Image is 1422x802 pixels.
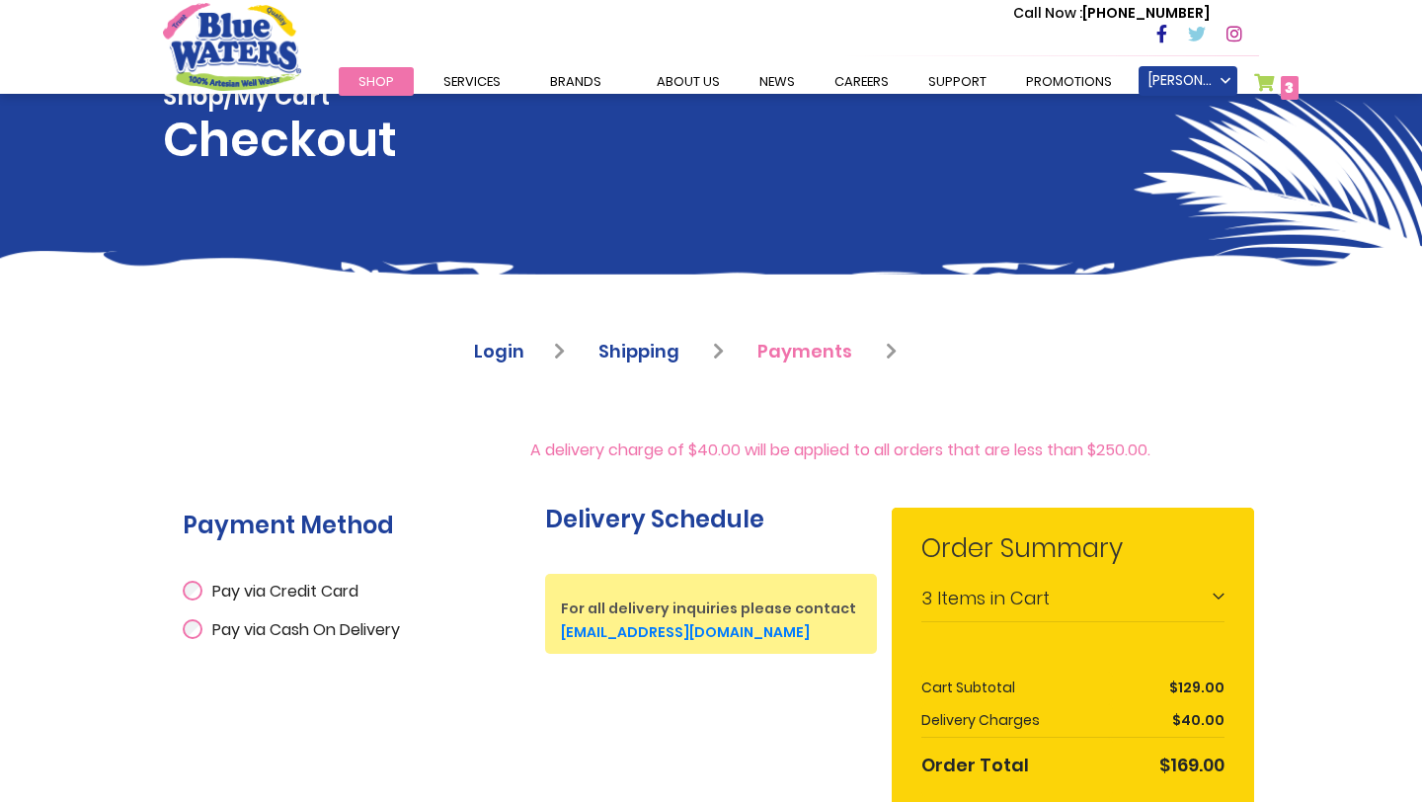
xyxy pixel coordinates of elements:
a: [EMAIL_ADDRESS][DOMAIN_NAME] [561,622,810,642]
span: Pay via Cash On Delivery [212,618,400,641]
a: News [740,67,815,96]
div: Payment Method [183,496,515,570]
span: Order Summary [921,529,1224,578]
span: Delivery Charges [921,710,1040,730]
span: $40.00 [1172,710,1224,730]
span: Items in Cart [937,586,1050,610]
a: Payments [757,339,897,363]
h2: For all delivery inquiries please contact [561,587,862,641]
span: Pay via Credit Card [212,580,358,602]
a: 3 [1254,73,1299,102]
a: Promotions [1006,67,1132,96]
th: Cart Subtotal [921,672,1113,704]
a: store logo [163,3,301,90]
span: Shop/My Cart [163,83,397,112]
span: $129.00 [1169,678,1224,697]
span: $169.00 [1159,753,1224,777]
h1: Delivery Schedule [545,506,878,534]
span: Brands [550,72,601,91]
a: careers [815,67,908,96]
a: Login [474,339,565,363]
span: Payments [757,339,852,363]
span: Shipping [598,339,679,363]
span: Call Now : [1013,3,1082,23]
h1: Checkout [163,83,397,168]
a: Shipping [598,339,724,363]
div: A delivery charge of $40.00 will be applied to all orders that are less than $250.00. [168,439,1254,462]
a: support [908,67,1006,96]
p: [PHONE_NUMBER] [1013,3,1210,24]
strong: Order Total [921,749,1029,778]
span: Services [443,72,501,91]
a: about us [637,67,740,96]
a: [PERSON_NAME] [1139,66,1237,96]
span: Shop [358,72,394,91]
span: 3 [1285,78,1294,98]
span: 3 [921,586,932,610]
